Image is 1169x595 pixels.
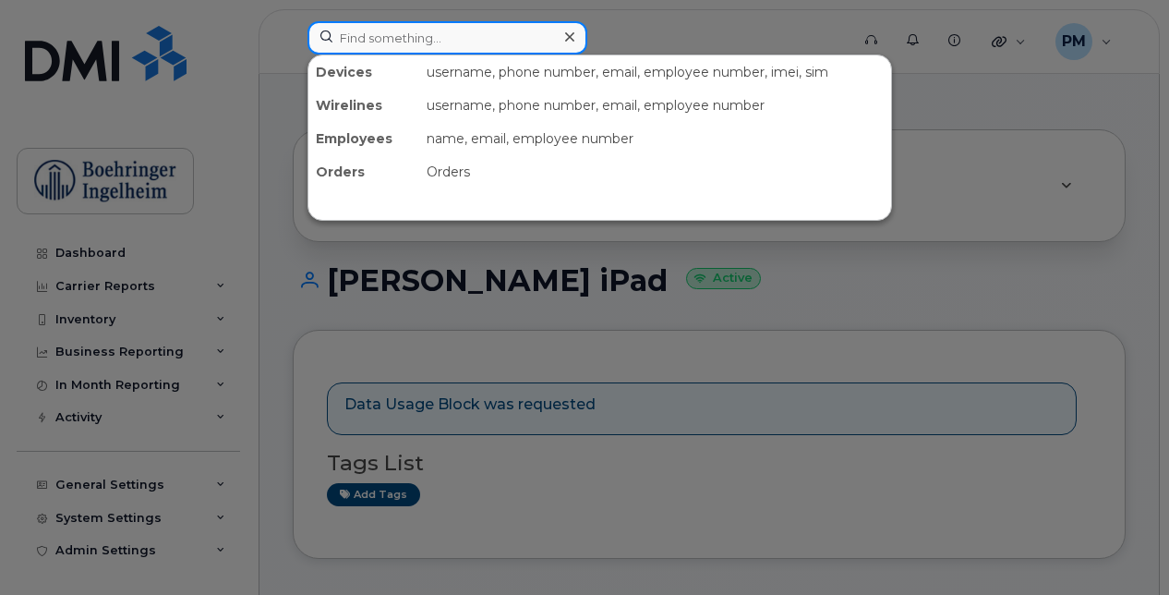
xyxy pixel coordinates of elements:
div: Orders [308,155,419,188]
div: Orders [419,155,891,188]
div: username, phone number, email, employee number, imei, sim [419,55,891,89]
div: name, email, employee number [419,122,891,155]
div: username, phone number, email, employee number [419,89,891,122]
div: Employees [308,122,419,155]
div: Wirelines [308,89,419,122]
div: Devices [308,55,419,89]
